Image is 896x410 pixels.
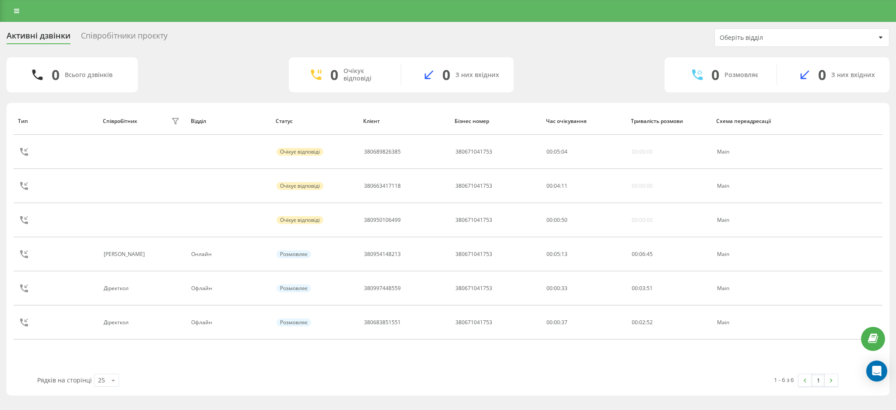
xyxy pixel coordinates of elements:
div: 0 [442,67,450,83]
span: 00 [546,148,553,155]
div: Main [717,251,792,257]
div: Розмовляє [276,250,311,258]
div: Очікує відповіді [276,182,323,190]
div: 00:00:33 [546,285,622,291]
div: Офлайн [191,319,267,326]
div: Активні дзвінки [7,31,70,45]
div: Очікує відповіді [276,148,323,156]
div: 0 [330,67,338,83]
div: 00:00:00 [632,217,653,223]
div: : : [546,183,567,189]
span: 00 [632,250,638,258]
div: : : [632,319,653,326]
div: З них вхідних [455,71,499,79]
div: 380683851551 [364,319,401,326]
div: Час очікування [546,118,623,124]
div: : : [546,149,567,155]
div: Open Intercom Messenger [866,361,887,382]
span: 11 [561,182,567,189]
div: 380997448559 [364,285,401,291]
div: 0 [52,67,59,83]
a: 1 [812,374,825,386]
span: 05 [554,148,560,155]
div: 380671041753 [455,319,492,326]
span: 00 [632,284,638,292]
div: Статус [276,118,355,124]
div: Тип [17,118,94,124]
span: 03 [639,284,645,292]
div: 380671041753 [455,285,492,291]
span: Рядків на сторінці [37,376,92,384]
span: 00 [554,216,560,224]
div: Main [717,285,792,291]
div: 380671041753 [455,183,492,189]
div: : : [546,217,567,223]
span: 04 [554,182,560,189]
div: : : [632,251,653,257]
span: 06 [639,250,645,258]
div: З них вхідних [831,71,875,79]
div: Діректкол [104,319,131,326]
div: Очікує відповіді [343,67,388,82]
span: 04 [561,148,567,155]
div: Схема переадресації [716,118,793,124]
span: 52 [647,319,653,326]
div: 380671041753 [455,149,492,155]
div: Розмовляє [276,284,311,292]
div: Main [717,149,792,155]
div: 25 [98,376,105,385]
div: Розмовляє [276,319,311,326]
div: Відділ [191,118,268,124]
div: 0 [818,67,826,83]
div: Main [717,319,792,326]
div: 00:00:00 [632,183,653,189]
div: Клієнт [363,118,446,124]
span: 00 [546,216,553,224]
div: 1 - 6 з 6 [775,375,794,384]
div: Співробітник [103,118,137,124]
div: Співробітники проєкту [81,31,168,45]
div: Main [717,217,792,223]
div: Онлайн [191,251,267,257]
span: 45 [647,250,653,258]
div: 380663417118 [364,183,401,189]
div: 00:00:37 [546,319,622,326]
div: Оберіть відділ [720,34,824,42]
div: Main [717,183,792,189]
div: 380954148213 [364,251,401,257]
div: : : [632,285,653,291]
div: Діректкол [104,285,131,291]
div: Бізнес номер [455,118,538,124]
div: [PERSON_NAME] [104,251,147,257]
div: 00:00:00 [632,149,653,155]
span: 02 [639,319,645,326]
div: Тривалість розмови [631,118,708,124]
div: 380689826385 [364,149,401,155]
div: 380950106499 [364,217,401,223]
span: 00 [546,182,553,189]
div: 00:05:13 [546,251,622,257]
div: 0 [711,67,719,83]
div: 380671041753 [455,251,492,257]
span: 00 [632,319,638,326]
div: Очікує відповіді [276,216,323,224]
span: 50 [561,216,567,224]
div: Офлайн [191,285,267,291]
span: 51 [647,284,653,292]
div: Всього дзвінків [65,71,112,79]
div: Розмовляє [724,71,758,79]
div: 380671041753 [455,217,492,223]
